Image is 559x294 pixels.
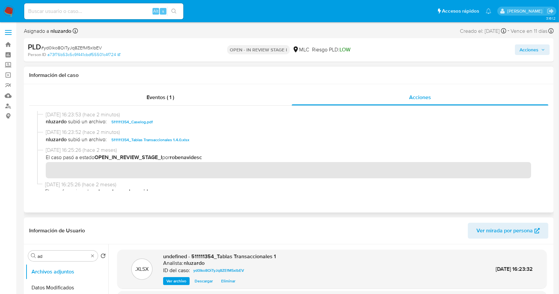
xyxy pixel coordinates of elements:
button: Borrar [90,253,95,259]
span: - [508,27,509,35]
a: yd0lko8OiTyJq8ZEfM5xlbEV [191,266,247,274]
span: Vence en 11 días [511,28,547,35]
p: OPEN - IN REVIEW STAGE I [227,45,290,54]
span: Eliminar [221,278,235,284]
button: Descargar [191,277,216,285]
button: Ver archivo [163,277,190,285]
button: Volver al orden por defecto [100,253,106,261]
span: Riesgo PLD: [312,46,350,53]
p: .XLSX [135,265,149,273]
span: # yd0lko8OiTyJq8ZEfM5xlbEV [41,44,102,51]
p: Analista: [163,260,183,266]
h1: Información del caso [29,72,548,79]
span: Descargar [195,278,213,284]
h6: nluzardo [184,260,205,266]
input: Buscar usuario o caso... [24,7,183,16]
button: Buscar [31,253,36,259]
span: Alt [153,8,158,14]
span: [DATE] 16:23:32 [496,265,533,273]
button: Eliminar [218,277,239,285]
span: Accesos rápidos [442,8,479,15]
span: Acciones [409,93,431,101]
p: nicolas.luzardo@mercadolibre.com [507,8,545,14]
span: Ver archivo [166,278,186,284]
button: search-icon [167,7,181,16]
b: Person ID [28,52,46,58]
button: Ver mirada por persona [468,223,548,239]
input: Buscar [37,253,89,259]
button: Archivos adjuntos [26,264,108,280]
span: Acciones [520,44,538,55]
span: undefined - 511111354_Tablas Transaccionales 1 [163,253,276,260]
b: PLD [28,41,41,52]
b: nluzardo [49,27,71,35]
div: MLC [292,46,309,53]
span: s [162,8,164,14]
div: Creado el: [DATE] [460,27,506,35]
span: Ver mirada por persona [476,223,533,239]
a: a73f76b53c5c9f441cbdf55501c4f724 [47,52,120,58]
span: yd0lko8OiTyJq8ZEfM5xlbEV [193,266,244,274]
span: LOW [340,46,350,53]
button: Acciones [515,44,550,55]
h1: Información de Usuario [29,227,85,234]
span: Asignado a [24,28,71,35]
a: Salir [547,8,554,15]
p: ID del caso: [163,267,190,274]
span: Eventos ( 1 ) [147,93,174,101]
a: Notificaciones [486,8,491,14]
